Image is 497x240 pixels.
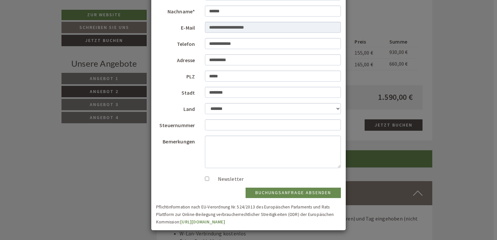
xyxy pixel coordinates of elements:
label: Telefon [151,38,200,48]
div: Guten Tag, wie können wir Ihnen helfen? [5,18,106,38]
button: Buchungsanfrage absenden [246,188,341,198]
label: Steuernummer [151,119,200,129]
div: [GEOGRAPHIC_DATA] [10,19,103,24]
button: Senden [217,171,256,183]
label: Nachname* [151,6,200,15]
label: E-Mail [151,22,200,32]
label: Land [151,103,200,113]
label: PLZ [151,71,200,80]
label: Newsletter [211,175,244,183]
small: Pflichtinformation nach EU-Verordnung Nr. 524/2013 des Europäischen Parlaments und Rats Plattform... [156,204,334,225]
label: Adresse [151,54,200,64]
label: Bemerkungen [151,136,200,145]
a: [URL][DOMAIN_NAME] [180,219,225,225]
label: Stadt [151,87,200,97]
small: 08:30 [10,32,103,36]
div: [DATE] [116,5,140,16]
